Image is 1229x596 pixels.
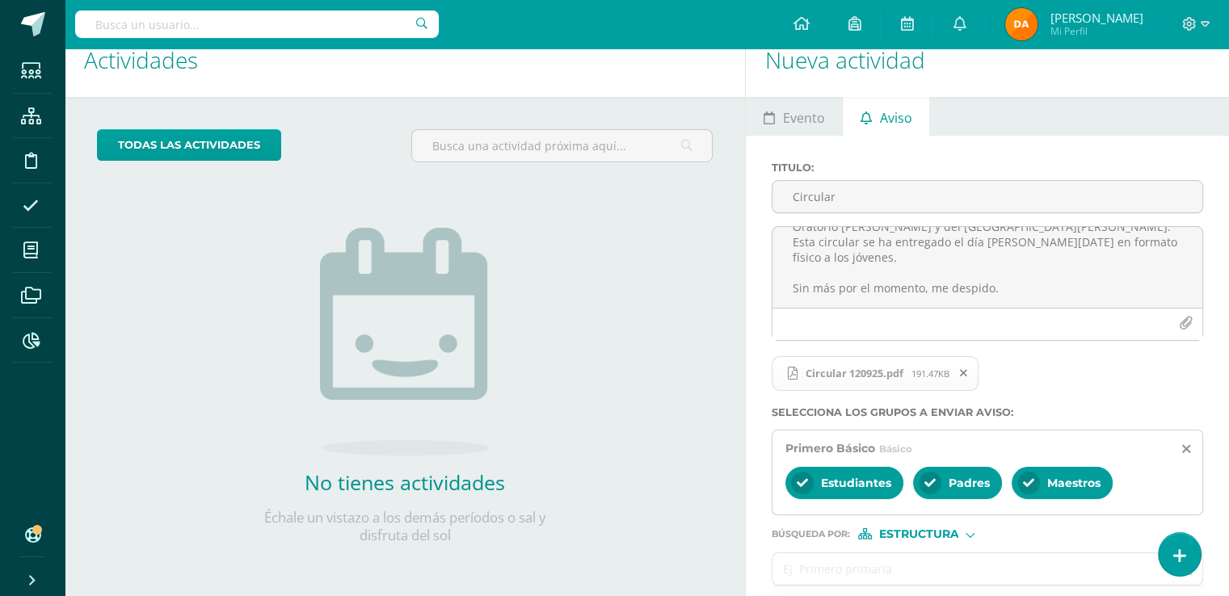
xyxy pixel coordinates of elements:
[772,181,1202,212] input: Titulo
[772,162,1203,174] label: Titulo :
[783,99,825,137] span: Evento
[1047,476,1101,490] span: Maestros
[772,406,1203,418] label: Selecciona los grupos a enviar aviso :
[412,130,712,162] input: Busca una actividad próxima aquí...
[878,530,958,539] span: Estructura
[798,367,911,380] span: Circular 120925.pdf
[243,509,566,544] p: Échale un vistazo a los demás períodos o sal y disfruta del sol
[75,10,439,38] input: Busca un usuario...
[84,23,726,97] h1: Actividades
[772,227,1202,308] textarea: Buen día estimados padres de familia, por este medio les envío un cordial saludo. El motivo del p...
[950,364,978,382] span: Remover archivo
[772,553,1170,585] input: Ej. Primero primaria
[772,530,850,539] span: Búsqueda por :
[880,99,912,137] span: Aviso
[858,528,979,539] div: [object Object]
[821,476,891,490] span: Estudiantes
[785,441,875,455] span: Primero Básico
[320,228,490,455] img: no_activities.png
[97,129,281,161] a: todas las Actividades
[911,367,949,380] span: 191.47KB
[1005,8,1037,40] img: 82a5943632aca8211823fb2e9800a6c1.png
[243,468,566,496] h2: No tienes actividades
[879,443,912,455] span: Básico
[1050,24,1143,38] span: Mi Perfil
[765,23,1210,97] h1: Nueva actividad
[772,356,979,392] span: Circular 120925.pdf
[843,97,929,136] a: Aviso
[1050,10,1143,26] span: [PERSON_NAME]
[746,97,842,136] a: Evento
[949,476,990,490] span: Padres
